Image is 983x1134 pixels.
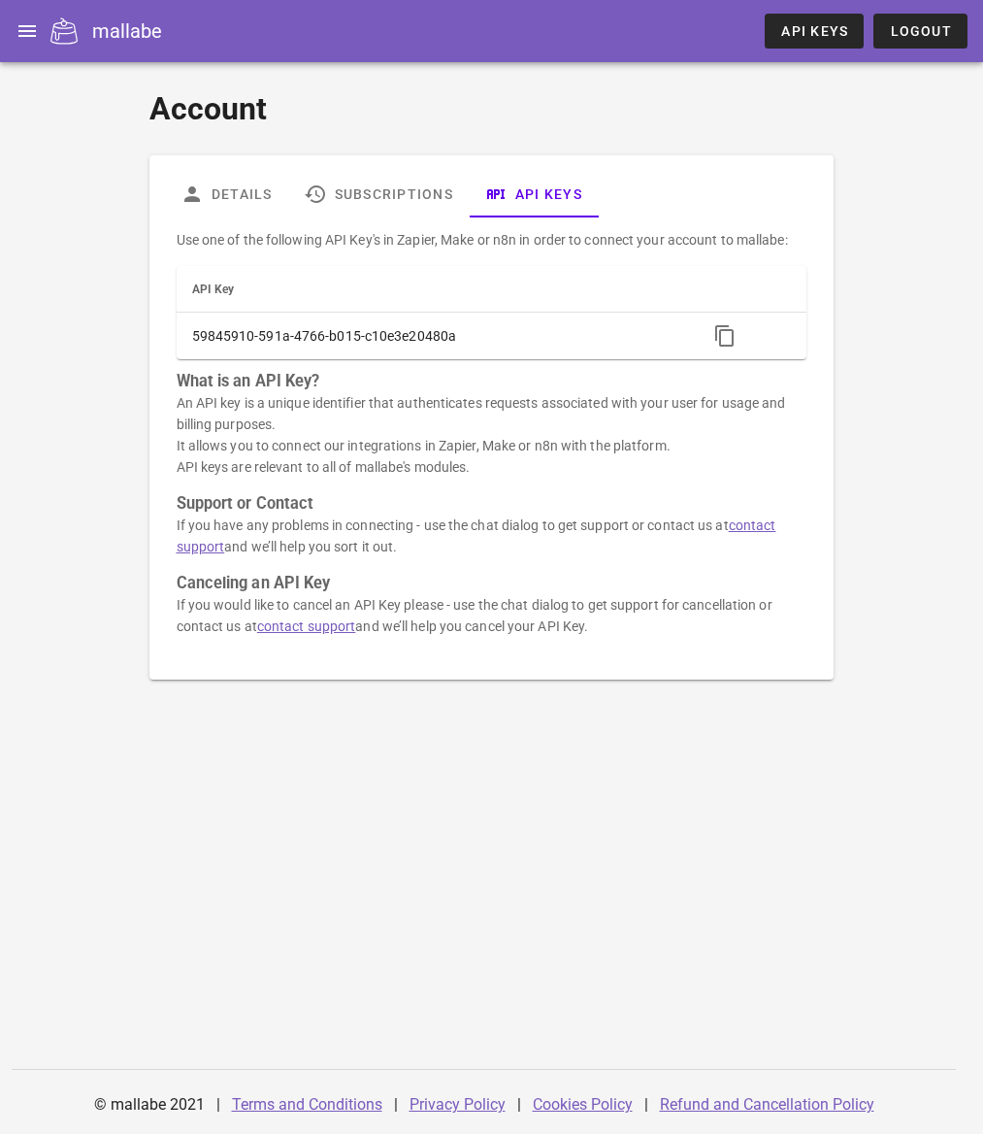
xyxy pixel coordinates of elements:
[177,594,807,637] p: If you would like to cancel an API Key please - use the chat dialog to get support for cancellati...
[177,573,807,594] h3: Canceling an API Key
[410,1095,506,1114] a: Privacy Policy
[517,1082,521,1128] div: |
[780,23,848,39] span: API Keys
[257,618,356,634] a: contact support
[149,85,835,132] h1: Account
[216,1082,220,1128] div: |
[287,171,468,217] a: Subscriptions
[394,1082,398,1128] div: |
[192,283,235,296] span: API Key
[232,1095,382,1114] a: Terms and Conditions
[177,493,807,515] h3: Support or Contact
[82,1082,216,1128] div: © mallabe 2021
[177,266,692,313] th: API Key: Not sorted. Activate to sort ascending.
[165,171,288,217] a: Details
[644,1082,648,1128] div: |
[533,1095,633,1114] a: Cookies Policy
[92,17,162,46] div: mallabe
[177,392,807,478] p: An API key is a unique identifier that authenticates requests associated with your user for usage...
[889,23,952,39] span: Logout
[873,14,967,49] button: Logout
[660,1095,874,1114] a: Refund and Cancellation Policy
[718,1009,974,1100] iframe: Tidio Chat
[177,515,807,557] p: If you have any problems in connecting - use the chat dialog to get support or contact us at and ...
[177,229,807,250] p: Use one of the following API Key's in Zapier, Make or n8n in order to connect your account to mal...
[469,171,598,217] a: API Keys
[177,371,807,392] h3: What is an API Key?
[177,313,692,359] td: 59845910-591a-4766-b015-c10e3e20480a
[765,14,864,49] a: API Keys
